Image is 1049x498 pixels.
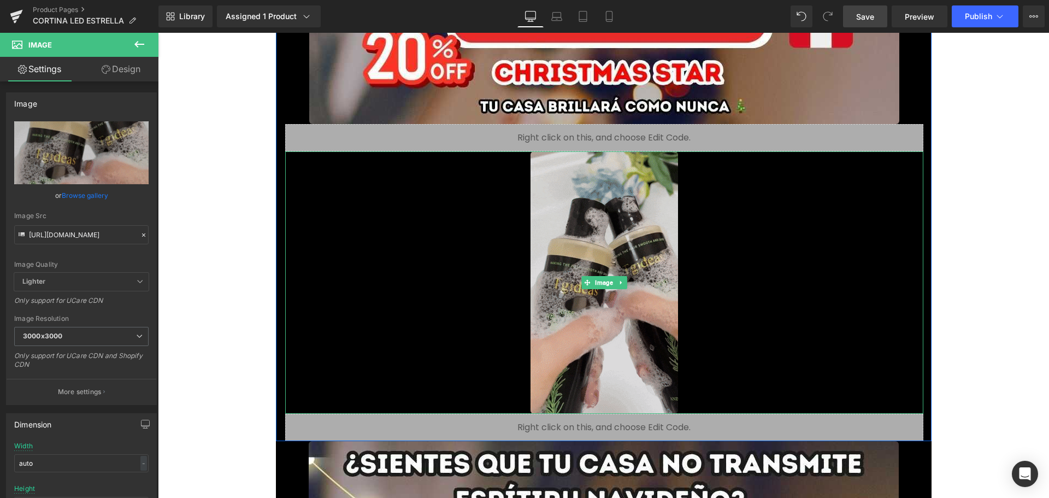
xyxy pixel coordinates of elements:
a: Design [81,57,161,81]
span: Save [856,11,874,22]
a: Product Pages [33,5,158,14]
span: Publish [965,12,992,21]
div: Image Src [14,212,149,220]
div: or [14,190,149,201]
div: Image [14,93,37,108]
span: Library [179,11,205,21]
div: Image Quality [14,261,149,268]
b: 3000x3000 [23,332,62,340]
div: - [140,456,147,471]
a: Expand / Collapse [457,243,469,256]
a: Desktop [517,5,544,27]
span: Image [435,243,457,256]
div: Image Resolution [14,315,149,323]
p: More settings [58,387,102,397]
a: Preview [892,5,947,27]
b: Lighter [22,277,45,285]
button: Undo [791,5,812,27]
button: More settings [7,379,156,405]
button: More [1023,5,1045,27]
a: New Library [158,5,213,27]
input: auto [14,454,149,472]
button: Publish [952,5,1018,27]
div: Open Intercom Messenger [1012,461,1038,487]
div: Only support for UCare CDN [14,296,149,312]
span: Preview [905,11,934,22]
div: Height [14,485,35,493]
div: Assigned 1 Product [226,11,312,22]
span: CORTINA LED ESTRELLA [33,16,124,25]
div: Width [14,442,33,450]
input: Link [14,225,149,244]
a: Mobile [596,5,622,27]
span: Image [28,40,52,49]
div: Dimension [14,414,52,429]
a: Tablet [570,5,596,27]
a: Laptop [544,5,570,27]
button: Redo [817,5,839,27]
a: Browse gallery [62,186,108,205]
div: Only support for UCare CDN and Shopify CDN [14,351,149,376]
